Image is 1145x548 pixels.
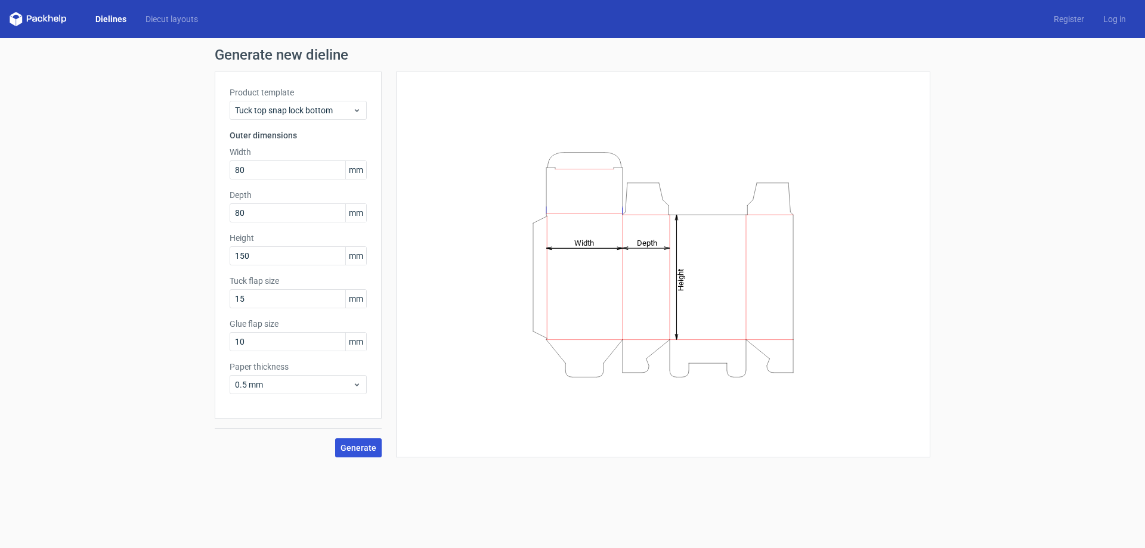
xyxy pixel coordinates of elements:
[574,238,594,247] tspan: Width
[345,247,366,265] span: mm
[345,204,366,222] span: mm
[235,379,352,391] span: 0.5 mm
[230,361,367,373] label: Paper thickness
[345,161,366,179] span: mm
[230,146,367,158] label: Width
[230,318,367,330] label: Glue flap size
[230,129,367,141] h3: Outer dimensions
[676,268,685,290] tspan: Height
[230,275,367,287] label: Tuck flap size
[1044,13,1094,25] a: Register
[86,13,136,25] a: Dielines
[235,104,352,116] span: Tuck top snap lock bottom
[136,13,208,25] a: Diecut layouts
[230,189,367,201] label: Depth
[335,438,382,457] button: Generate
[215,48,930,62] h1: Generate new dieline
[637,238,657,247] tspan: Depth
[345,333,366,351] span: mm
[230,232,367,244] label: Height
[341,444,376,452] span: Generate
[345,290,366,308] span: mm
[230,86,367,98] label: Product template
[1094,13,1135,25] a: Log in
